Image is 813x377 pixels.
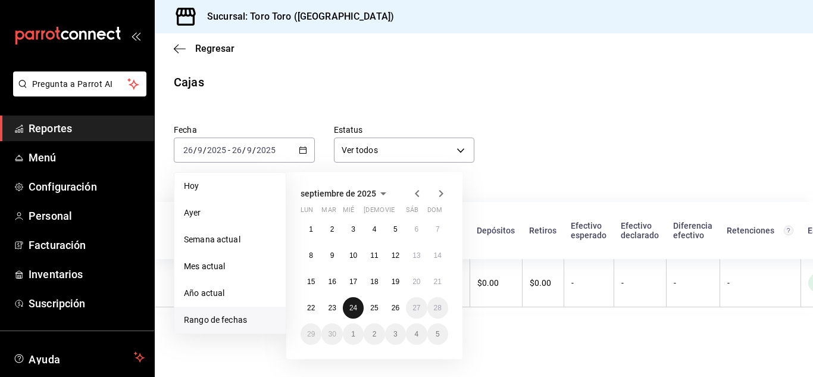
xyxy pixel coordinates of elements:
[349,251,357,260] abbr: 10 de septiembre de 2025
[321,297,342,319] button: 23 de septiembre de 2025
[349,304,357,312] abbr: 24 de septiembre de 2025
[29,266,145,282] span: Inventarios
[321,219,342,240] button: 2 de septiembre de 2025
[673,221,712,240] div: Diferencia efectivo
[364,245,384,266] button: 11 de septiembre de 2025
[301,245,321,266] button: 8 de septiembre de 2025
[434,304,442,312] abbr: 28 de septiembre de 2025
[343,323,364,345] button: 1 de octubre de 2025
[434,278,442,286] abbr: 21 de septiembre de 2025
[414,225,418,233] abbr: 6 de septiembre de 2025
[228,145,230,155] span: -
[370,304,378,312] abbr: 25 de septiembre de 2025
[301,323,321,345] button: 29 de septiembre de 2025
[328,304,336,312] abbr: 23 de septiembre de 2025
[343,245,364,266] button: 10 de septiembre de 2025
[29,179,145,195] span: Configuración
[321,206,336,219] abbr: martes
[412,304,420,312] abbr: 27 de septiembre de 2025
[184,314,276,326] span: Rango de fechas
[364,297,384,319] button: 25 de septiembre de 2025
[406,271,427,292] button: 20 de septiembre de 2025
[385,297,406,319] button: 26 de septiembre de 2025
[427,206,442,219] abbr: domingo
[195,43,234,54] span: Regresar
[256,145,276,155] input: ----
[529,226,556,235] div: Retiros
[412,278,420,286] abbr: 20 de septiembre de 2025
[385,245,406,266] button: 12 de septiembre de 2025
[364,206,434,219] abbr: jueves
[385,206,395,219] abbr: viernes
[309,225,313,233] abbr: 1 de septiembre de 2025
[392,251,399,260] abbr: 12 de septiembre de 2025
[301,189,376,198] span: septiembre de 2025
[321,323,342,345] button: 30 de septiembre de 2025
[252,145,256,155] span: /
[197,145,203,155] input: --
[301,206,313,219] abbr: lunes
[406,219,427,240] button: 6 de septiembre de 2025
[385,323,406,345] button: 3 de octubre de 2025
[343,297,364,319] button: 24 de septiembre de 2025
[184,207,276,219] span: Ayer
[301,219,321,240] button: 1 de septiembre de 2025
[784,226,793,235] svg: Total de retenciones de propinas registradas
[307,278,315,286] abbr: 15 de septiembre de 2025
[427,245,448,266] button: 14 de septiembre de 2025
[29,237,145,253] span: Facturación
[392,278,399,286] abbr: 19 de septiembre de 2025
[621,278,659,288] div: -
[436,225,440,233] abbr: 7 de septiembre de 2025
[183,145,193,155] input: --
[427,297,448,319] button: 28 de septiembre de 2025
[343,206,354,219] abbr: miércoles
[232,145,242,155] input: --
[174,73,204,91] div: Cajas
[307,304,315,312] abbr: 22 de septiembre de 2025
[29,120,145,136] span: Reportes
[321,271,342,292] button: 16 de septiembre de 2025
[29,350,129,364] span: Ayuda
[334,126,475,134] label: Estatus
[32,78,128,91] span: Pregunta a Parrot AI
[246,145,252,155] input: --
[393,330,398,338] abbr: 3 de octubre de 2025
[414,330,418,338] abbr: 4 de octubre de 2025
[328,330,336,338] abbr: 30 de septiembre de 2025
[373,225,377,233] abbr: 4 de septiembre de 2025
[530,278,556,288] div: $0.00
[393,225,398,233] abbr: 5 de septiembre de 2025
[193,145,197,155] span: /
[29,149,145,166] span: Menú
[406,297,427,319] button: 27 de septiembre de 2025
[343,271,364,292] button: 17 de septiembre de 2025
[174,126,315,134] label: Fecha
[29,208,145,224] span: Personal
[364,323,384,345] button: 2 de octubre de 2025
[392,304,399,312] abbr: 26 de septiembre de 2025
[621,221,659,240] div: Efectivo declarado
[330,225,334,233] abbr: 2 de septiembre de 2025
[309,251,313,260] abbr: 8 de septiembre de 2025
[301,186,390,201] button: septiembre de 2025
[207,145,227,155] input: ----
[427,271,448,292] button: 21 de septiembre de 2025
[674,278,712,288] div: -
[477,226,515,235] div: Depósitos
[434,251,442,260] abbr: 14 de septiembre de 2025
[351,225,355,233] abbr: 3 de septiembre de 2025
[427,323,448,345] button: 5 de octubre de 2025
[184,180,276,192] span: Hoy
[436,330,440,338] abbr: 5 de octubre de 2025
[364,219,384,240] button: 4 de septiembre de 2025
[307,330,315,338] abbr: 29 de septiembre de 2025
[373,330,377,338] abbr: 2 de octubre de 2025
[198,10,394,24] h3: Sucursal: Toro Toro ([GEOGRAPHIC_DATA])
[727,278,793,288] div: -
[571,278,606,288] div: -
[203,145,207,155] span: /
[349,278,357,286] abbr: 17 de septiembre de 2025
[727,226,793,235] div: Retenciones
[477,278,515,288] div: $0.00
